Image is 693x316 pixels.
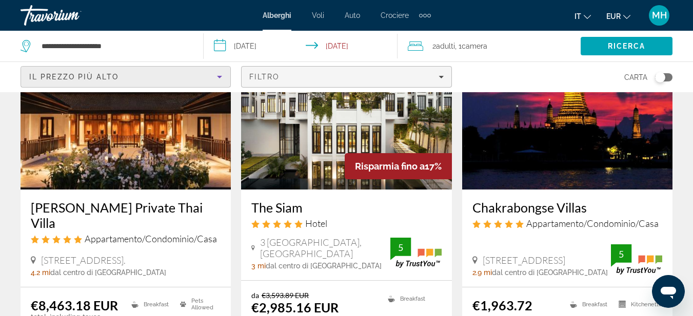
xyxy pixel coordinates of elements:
[419,7,431,24] button: Extra navigation items
[526,218,659,229] span: Appartamento/Condominio/Casa
[21,2,123,29] a: Travorium
[312,11,324,19] a: Voli
[21,26,231,189] img: Siri Sala Private Thai Villa
[472,268,492,277] span: 2.9 mi
[483,255,565,266] span: [STREET_ADDRESS]
[381,11,409,19] a: Crociere
[472,200,662,215] a: Chakrabongse Villas
[647,73,672,82] button: Toggle map
[646,5,672,26] button: User Menu
[251,291,259,300] span: da
[50,268,166,277] span: dal centro di [GEOGRAPHIC_DATA]
[575,9,591,24] button: Change language
[611,248,631,260] div: 5
[624,70,647,85] span: Carta
[262,291,309,300] del: €3,593.89 EUR
[355,161,425,172] span: Risparmia fino a
[462,42,487,50] span: Camera
[41,38,188,54] input: Search hotel destination
[204,31,397,61] button: Select check in and out date
[383,291,442,306] li: Breakfast
[613,298,662,311] li: Kitchenette
[462,26,672,189] img: Chakrabongse Villas
[436,42,455,50] span: Adulti
[251,200,441,215] a: The Siam
[31,268,50,277] span: 4.2 mi
[608,42,646,50] span: Ricerca
[175,298,221,311] li: Pets Allowed
[251,218,441,229] div: 5 star Hotel
[565,298,613,311] li: Breakfast
[249,73,280,81] span: Filtro
[29,73,118,81] span: Il prezzo più alto
[606,9,630,24] button: Change currency
[266,262,382,270] span: dal centro di [GEOGRAPHIC_DATA]
[390,238,442,268] img: TrustYou guest rating badge
[305,218,327,229] span: Hotel
[492,268,608,277] span: dal centro di [GEOGRAPHIC_DATA]
[472,218,662,229] div: 5 star Apartment
[29,71,222,83] mat-select: Sort by
[41,255,126,266] span: [STREET_ADDRESS].
[390,241,411,254] div: 5
[31,200,221,230] a: [PERSON_NAME] Private Thai Villa
[455,39,487,53] span: , 1
[581,37,672,55] button: Search
[31,233,221,244] div: 5 star Apartment
[126,298,175,311] li: Breakfast
[611,244,662,275] img: TrustYou guest rating badge
[263,11,291,19] a: Alberghi
[251,262,266,270] span: 3 mi
[606,12,621,20] span: EUR
[241,66,451,88] button: Filters
[652,275,685,308] iframe: Pulsante per aprire la finestra di messaggistica
[345,11,360,19] a: Auto
[398,31,581,61] button: Travelers: 2 adults, 0 children
[652,10,667,20] span: MH
[432,39,455,53] span: 2
[260,237,390,259] span: 3 [GEOGRAPHIC_DATA], [GEOGRAPHIC_DATA]
[251,300,339,315] ins: €2,985.16 EUR
[345,153,452,179] div: 17%
[575,12,581,20] span: it
[241,26,451,189] img: The Siam
[31,298,118,313] ins: €8,463.18 EUR
[85,233,217,244] span: Appartamento/Condominio/Casa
